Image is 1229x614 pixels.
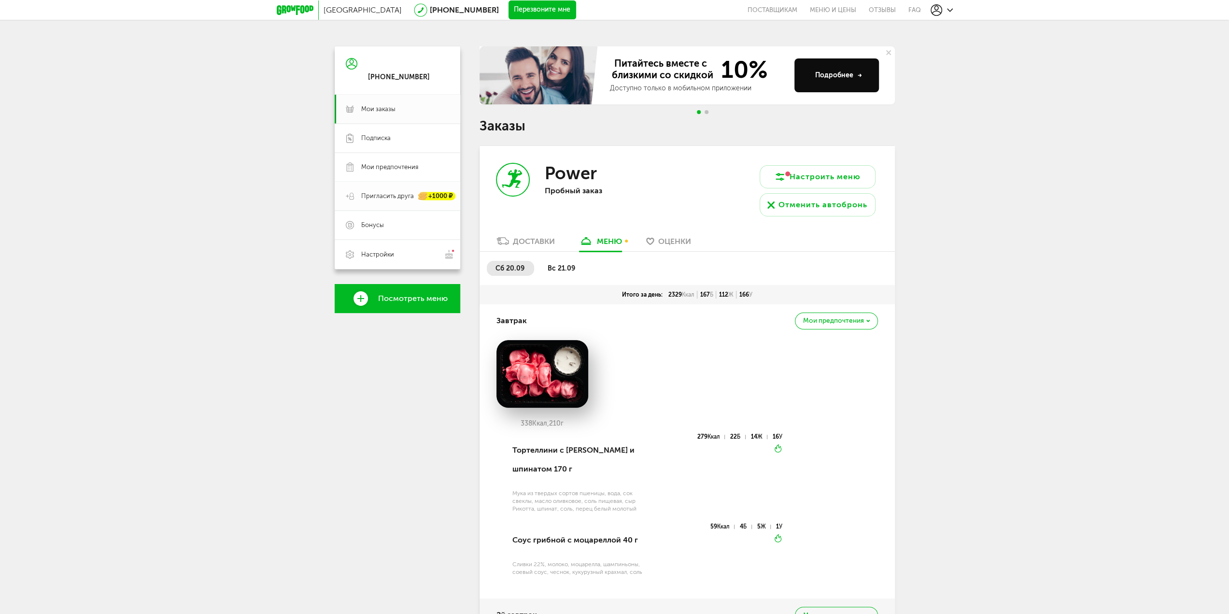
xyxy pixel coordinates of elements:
[324,5,402,14] span: [GEOGRAPHIC_DATA]
[335,182,460,211] a: Пригласить друга +1000 ₽
[715,57,768,82] span: 10%
[697,110,701,114] span: Go to slide 1
[751,435,767,439] div: 14
[682,291,694,298] span: Ккал
[665,291,697,299] div: 2329
[705,110,708,114] span: Go to slide 2
[361,134,391,143] span: Подписка
[496,420,588,428] div: 338 210
[779,523,782,530] span: У
[335,284,460,313] a: Посмотреть меню
[561,419,564,428] span: г
[619,291,665,299] div: Итого за день:
[368,73,430,82] div: [PHONE_NUMBER]
[495,264,524,272] span: сб 20.09
[597,237,622,246] div: меню
[512,434,646,485] div: Тортеллини с [PERSON_NAME] и шпинатом 170 г
[761,523,766,530] span: Ж
[757,525,771,529] div: 5
[335,124,460,153] a: Подписка
[730,435,745,439] div: 22
[512,560,646,576] div: Сливки 22%, молоко, моцарелла, шампиньоны, соевый соус, чеснок, кукурузный крахмал, соль
[697,291,716,299] div: 167
[512,524,646,557] div: Соус грибной с моцареллой 40 г
[378,294,448,303] span: Посмотреть меню
[361,105,396,114] span: Мои заказы
[532,419,549,428] span: Ккал,
[815,71,862,80] div: Подробнее
[548,264,575,272] span: вс 21.09
[773,435,782,439] div: 16
[509,0,576,20] button: Перезвоните мне
[737,433,740,440] span: Б
[361,221,384,229] span: Бонусы
[778,199,867,211] div: Отменить автобронь
[707,433,720,440] span: Ккал
[710,291,713,298] span: Б
[716,291,736,299] div: 112
[480,120,895,132] h1: Заказы
[794,58,879,92] button: Подробнее
[335,153,460,182] a: Мои предпочтения
[779,433,782,440] span: У
[743,523,747,530] span: Б
[658,237,691,246] span: Оценки
[610,57,715,82] span: Питайтесь вместе с близкими со скидкой
[757,433,763,440] span: Ж
[740,525,751,529] div: 4
[803,317,864,324] span: Мои предпочтения
[496,340,588,408] img: big_tsROXB5P9kwqKV4s.png
[335,211,460,240] a: Бонусы
[717,523,730,530] span: Ккал
[728,291,734,298] span: Ж
[419,192,455,200] div: +1000 ₽
[760,165,876,188] button: Настроить меню
[492,236,560,251] a: Доставки
[544,186,670,195] p: Пробный заказ
[641,236,696,251] a: Оценки
[496,312,527,330] h4: Завтрак
[512,489,646,513] div: Мука из твердых сортов пшеницы, вода, сок свеклы, масло оливковое, соль пищевая, сыр Рикотта, шпи...
[749,291,752,298] span: У
[480,46,600,104] img: family-banner.579af9d.jpg
[361,192,414,200] span: Пригласить друга
[335,240,460,269] a: Настройки
[361,250,394,259] span: Настройки
[430,5,499,14] a: [PHONE_NUMBER]
[760,193,876,216] button: Отменить автобронь
[776,525,782,529] div: 1
[574,236,627,251] a: меню
[513,237,555,246] div: Доставки
[697,435,725,439] div: 279
[335,95,460,124] a: Мои заказы
[361,163,418,171] span: Мои предпочтения
[736,291,755,299] div: 166
[544,163,596,184] h3: Power
[610,84,787,93] div: Доступно только в мобильном приложении
[710,525,735,529] div: 59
